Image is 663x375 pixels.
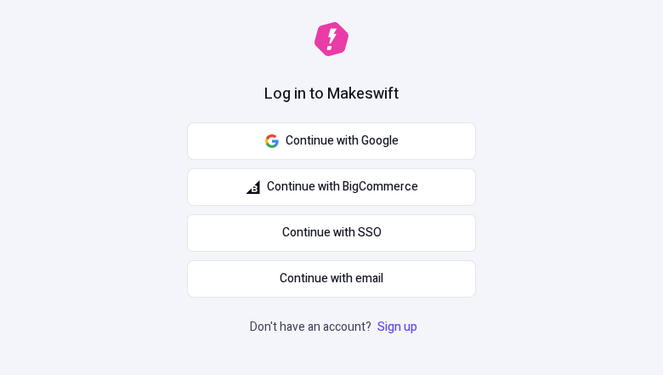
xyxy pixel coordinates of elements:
a: Sign up [374,318,421,336]
h1: Log in to Makeswift [264,83,399,105]
span: Continue with Google [286,132,399,151]
span: Continue with email [280,270,383,288]
button: Continue with email [187,260,476,298]
button: Continue with Google [187,122,476,160]
span: Continue with BigCommerce [267,178,418,196]
a: Continue with SSO [187,214,476,252]
button: Continue with BigCommerce [187,168,476,206]
p: Don't have an account? [250,318,421,337]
